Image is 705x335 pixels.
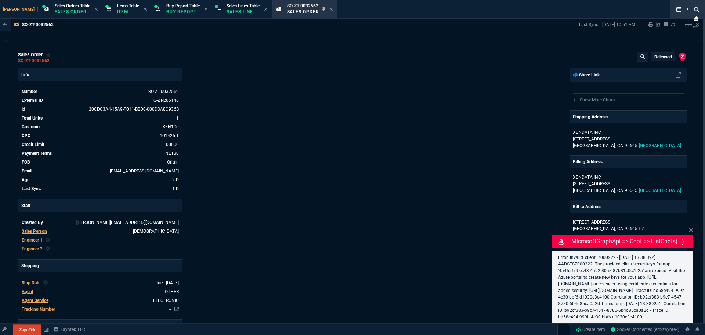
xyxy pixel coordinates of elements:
[117,3,139,8] span: Items Table
[573,143,616,148] span: [GEOGRAPHIC_DATA],
[18,260,182,272] p: Shipping
[22,133,30,138] span: CPO
[22,177,29,182] span: Age
[691,5,702,14] nx-icon: Search
[22,142,44,147] span: Credit Limit
[172,186,179,191] span: 10/14/25 => 10:51 AM
[617,143,623,148] span: CA
[160,133,179,138] a: 101425-1
[46,237,50,243] nx-icon: Clear selected rep
[22,298,48,303] span: Agent Service
[51,326,87,333] a: msbcCompanyName
[625,143,637,148] span: 95665
[654,54,672,60] p: Released
[22,280,40,285] span: Ship Date
[46,246,50,252] nx-icon: Clear selected rep
[639,143,681,148] span: [GEOGRAPHIC_DATA]
[117,9,139,15] p: Item
[21,185,179,192] tr: 10/14/25 => 10:51 AM
[21,97,179,104] tr: See Marketplace Order
[163,142,179,147] span: 100000
[22,238,43,243] span: Engineer 1
[573,158,603,165] p: Billing Address
[611,327,679,332] span: Socket Connected (erp-zayntek)
[55,3,90,8] span: Sales Orders Table
[18,320,182,332] p: Customer
[18,199,182,212] p: Staff
[573,219,684,225] p: [STREET_ADDRESS]
[287,9,319,15] p: Sales Order
[162,124,179,129] a: XEN100
[172,177,179,182] span: 10/13/25 => 7:00 PM
[573,174,643,181] p: XENDATA INC
[22,160,30,165] span: FOB
[21,297,179,304] tr: undefined
[22,107,25,112] span: id
[21,141,179,148] tr: undefined
[573,114,608,120] p: Shipping Address
[573,188,616,193] span: [GEOGRAPHIC_DATA],
[95,7,98,13] nx-icon: Close Tab
[22,115,43,121] span: Total Units
[165,151,179,156] span: NET30
[573,129,643,136] p: XENDATA INC
[3,22,7,27] nx-icon: Back to Table
[558,254,687,320] p: Error: invalid_client: 7000222 - [[DATE] 13:38:39Z]: AADSTS7000222: The provided client secret ke...
[22,220,43,225] span: Created By
[22,22,54,28] p: SO-ZT-0032562
[22,186,41,191] span: Last Sync
[602,22,635,28] p: [DATE] 10:51 AM
[21,167,179,175] tr: trofidal@xendata.com
[691,14,701,23] nx-icon: Close Workbench
[21,306,179,313] tr: undefined
[177,238,179,243] span: --
[22,151,52,156] span: Payment Terms
[55,9,90,15] p: Sales Order
[18,52,51,58] div: sales order
[22,289,33,294] span: Agent
[21,114,179,122] tr: undefined
[579,22,602,28] p: Last Sync:
[110,168,179,174] span: trofidal@xendata.com
[22,124,41,129] span: Customer
[76,220,179,225] span: SARAH.COSTA@FORNIDA.COM
[673,5,684,14] nx-icon: Split Panels
[573,72,600,78] p: Share Link
[22,98,43,103] span: External ID
[177,246,179,252] span: --
[21,106,179,113] tr: See Marketplace Order
[18,68,182,81] p: Info
[133,229,179,234] span: VAHI
[21,150,179,157] tr: undefined
[21,279,179,286] tr: undefined
[684,20,693,29] mat-icon: Example home icon
[156,280,179,285] span: 2025-10-14T00:00:00.000Z
[573,324,608,335] a: Create Item
[148,89,179,94] span: See Marketplace Order
[573,203,601,210] p: Bill to Address
[89,107,179,112] span: See Marketplace Order
[617,188,623,193] span: CA
[204,7,207,13] nx-icon: Close Tab
[639,188,681,193] span: [GEOGRAPHIC_DATA]
[169,307,171,312] a: --
[46,52,51,58] div: Add to Watchlist
[167,160,179,165] span: Origin
[21,88,179,95] tr: See Marketplace Order
[21,132,179,139] tr: undefined
[611,326,679,333] a: HNHA6RXWHew9hxj2AADs
[684,5,695,14] nx-icon: Search
[22,307,55,312] span: Tracking Number
[21,123,179,131] tr: undefined
[21,158,179,166] tr: undefined
[166,9,200,15] p: Buy Report
[21,288,179,295] tr: undefined
[22,168,32,174] span: Email
[22,89,37,94] span: Number
[153,98,179,103] a: See Marketplace Order
[227,3,260,8] span: Sales Lines Table
[176,115,179,121] span: 1
[166,3,200,8] span: Buy Report Table
[22,246,43,252] span: Engineer 2
[21,176,179,183] tr: 10/13/25 => 7:00 PM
